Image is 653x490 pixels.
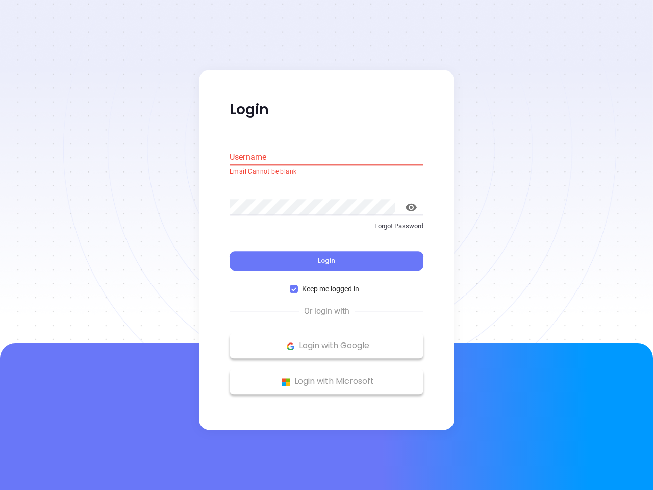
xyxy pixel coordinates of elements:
p: Login with Microsoft [235,374,418,389]
button: Microsoft Logo Login with Microsoft [230,369,423,395]
p: Login with Google [235,338,418,354]
button: toggle password visibility [399,195,423,219]
span: Login [318,257,335,265]
p: Login [230,101,423,119]
img: Microsoft Logo [280,376,292,388]
p: Email Cannot be blank [230,167,423,177]
span: Keep me logged in [298,284,363,295]
button: Google Logo Login with Google [230,333,423,359]
span: Or login with [299,306,355,318]
p: Forgot Password [230,221,423,231]
a: Forgot Password [230,221,423,239]
button: Login [230,252,423,271]
img: Google Logo [284,340,297,353]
